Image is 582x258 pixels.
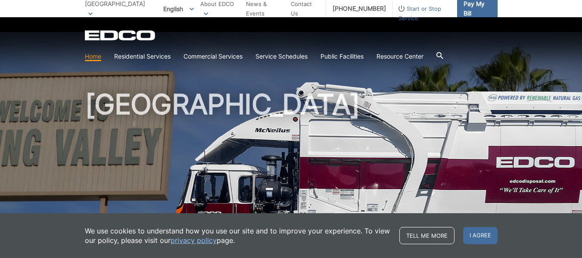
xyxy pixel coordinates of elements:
[85,52,101,61] a: Home
[184,52,243,61] a: Commercial Services
[463,227,498,244] span: I agree
[171,236,217,245] a: privacy policy
[321,52,364,61] a: Public Facilities
[157,2,200,16] span: English
[399,227,454,244] a: Tell me more
[114,52,171,61] a: Residential Services
[255,52,308,61] a: Service Schedules
[85,30,156,40] a: EDCD logo. Return to the homepage.
[85,226,391,245] p: We use cookies to understand how you use our site and to improve your experience. To view our pol...
[377,52,423,61] a: Resource Center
